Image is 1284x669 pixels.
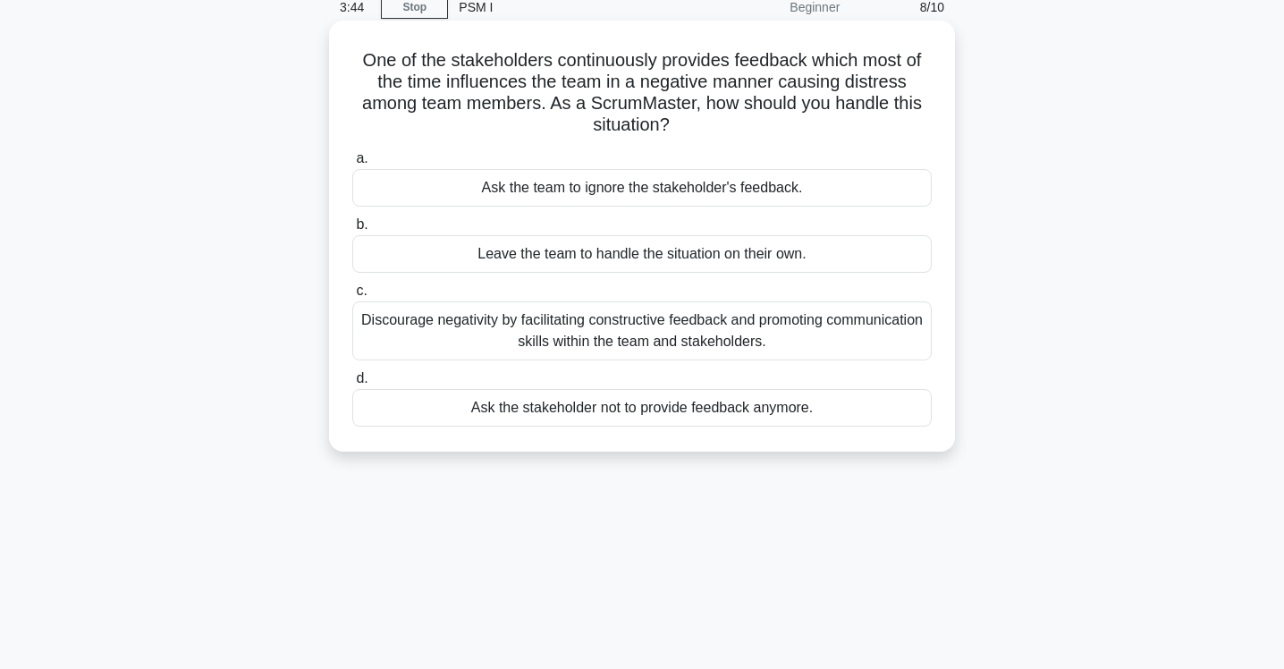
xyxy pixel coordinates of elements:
span: a. [356,150,367,165]
span: c. [356,283,367,298]
div: Ask the stakeholder not to provide feedback anymore. [352,389,932,427]
div: Leave the team to handle the situation on their own. [352,235,932,273]
div: Discourage negativity by facilitating constructive feedback and promoting communication skills wi... [352,301,932,360]
span: b. [356,216,367,232]
div: Ask the team to ignore the stakeholder's feedback. [352,169,932,207]
h5: One of the stakeholders continuously provides feedback which most of the time influences the team... [351,49,933,137]
span: d. [356,370,367,385]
